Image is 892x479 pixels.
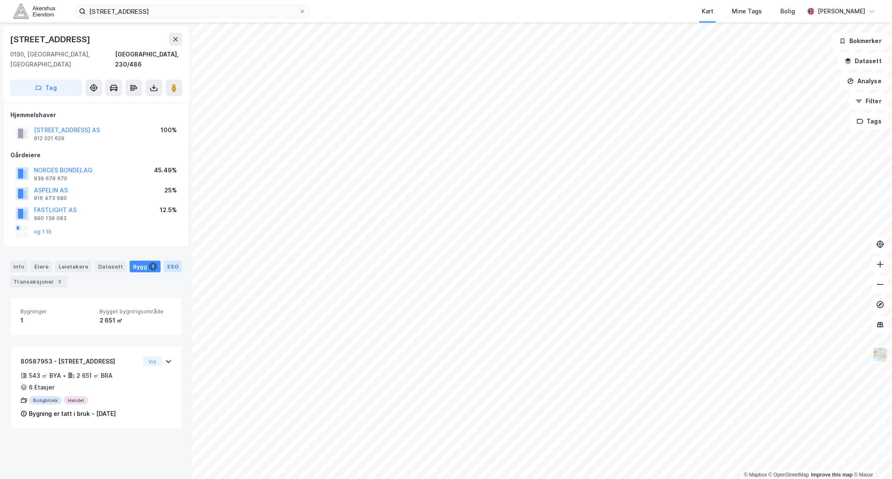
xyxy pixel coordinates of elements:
[154,165,177,175] div: 45.49%
[164,185,177,195] div: 25%
[10,276,67,287] div: Transaksjoner
[34,135,64,142] div: 912 021 629
[100,308,172,315] span: Bygget bygningsområde
[702,6,713,16] div: Kart
[769,472,809,478] a: OpenStreetMap
[115,49,182,69] div: [GEOGRAPHIC_DATA], 230/486
[832,33,889,49] button: Bokmerker
[872,347,888,363] img: Z
[811,472,853,478] a: Improve this map
[29,409,116,419] div: Bygning er tatt i bruk - [DATE]
[744,472,767,478] a: Mapbox
[780,6,795,16] div: Bolig
[34,215,66,222] div: 990 139 083
[55,261,92,272] div: Leietakere
[100,315,172,325] div: 2 651 ㎡
[838,53,889,69] button: Datasett
[95,261,126,272] div: Datasett
[10,150,182,160] div: Gårdeiere
[29,371,61,381] div: 543 ㎡ BYA
[849,93,889,110] button: Filter
[850,439,892,479] iframe: Chat Widget
[20,315,93,325] div: 1
[20,356,140,366] div: 80587953 - [STREET_ADDRESS]
[34,175,67,182] div: 939 678 670
[149,262,157,271] div: 1
[130,261,161,272] div: Bygg
[20,308,93,315] span: Bygninger
[56,277,64,286] div: 3
[143,356,162,366] button: Vis
[10,49,115,69] div: 0190, [GEOGRAPHIC_DATA], [GEOGRAPHIC_DATA]
[13,4,55,18] img: akershus-eiendom-logo.9091f326c980b4bce74ccdd9f866810c.svg
[850,439,892,479] div: Kontrollprogram for chat
[160,205,177,215] div: 12.5%
[10,33,92,46] div: [STREET_ADDRESS]
[63,372,66,379] div: •
[86,5,299,18] input: Søk på adresse, matrikkel, gårdeiere, leietakere eller personer
[10,261,28,272] div: Info
[161,125,177,135] div: 100%
[29,382,54,392] div: 6 Etasjer
[840,73,889,90] button: Analyse
[77,371,112,381] div: 2 651 ㎡ BRA
[818,6,865,16] div: [PERSON_NAME]
[850,113,889,130] button: Tags
[10,79,82,96] button: Tag
[732,6,762,16] div: Mine Tags
[34,195,67,202] div: 916 473 680
[31,261,52,272] div: Eiere
[10,110,182,120] div: Hjemmelshaver
[164,261,182,272] div: ESG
